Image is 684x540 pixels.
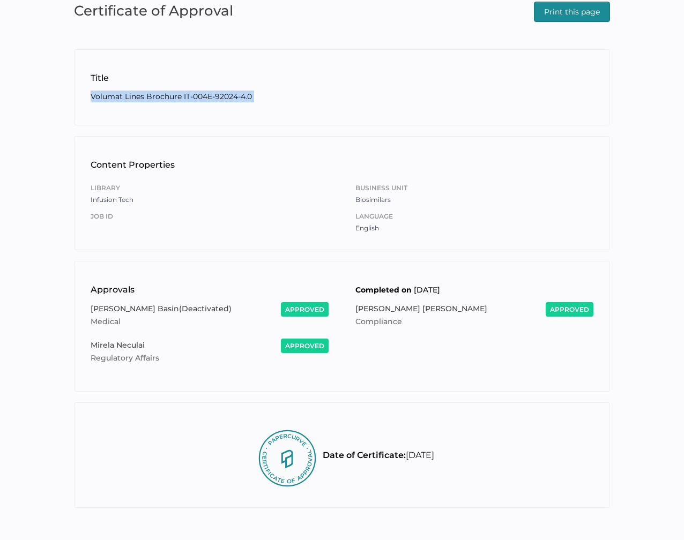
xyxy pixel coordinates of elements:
span: Library [91,182,329,194]
span: approved [550,305,589,313]
span: approved [285,305,324,313]
h1: Content Properties [91,159,593,171]
span: Biosimilars [355,196,391,204]
span: Print this page [544,2,600,21]
span: Compliance [355,317,404,326]
span: Job ID [91,211,329,222]
span: approved [285,342,324,350]
span: Infusion Tech [91,196,133,204]
span: Regulatory Affairs [91,353,161,363]
span: (Deactivated) [91,302,265,315]
span: Medical [91,317,123,326]
h1: Title [91,72,593,85]
span: English [355,224,379,232]
span: Mirela Neculai [91,340,145,350]
span: [PERSON_NAME] [PERSON_NAME] [355,304,487,313]
button: Print this page [534,2,610,22]
img: papercurve-approval-seal.0bc95695.svg [250,419,323,491]
p: [DATE] [323,427,434,483]
span: Date of Certificate: [323,450,406,460]
span: Language [355,211,593,222]
span: Business Unit [355,182,593,194]
h2: Volumat Lines Brochure IT-004E-92024-4.0 [91,91,593,102]
b: Completed on [355,285,412,295]
h2: [DATE] [355,284,593,296]
h1: Approvals [91,283,342,296]
span: [PERSON_NAME] Basin [91,304,179,313]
